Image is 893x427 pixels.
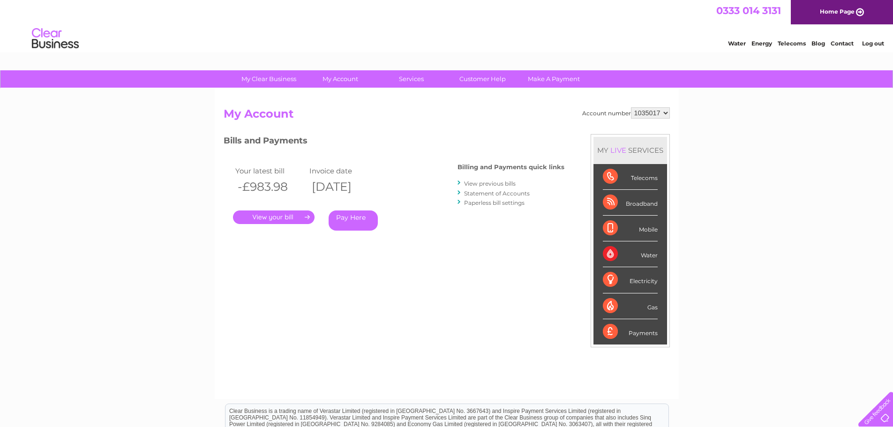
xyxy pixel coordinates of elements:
[233,210,315,224] a: .
[515,70,593,88] a: Make A Payment
[444,70,521,88] a: Customer Help
[230,70,308,88] a: My Clear Business
[603,164,658,190] div: Telecoms
[307,177,382,196] th: [DATE]
[728,40,746,47] a: Water
[582,107,670,119] div: Account number
[464,199,525,206] a: Paperless bill settings
[716,5,781,16] a: 0333 014 3131
[608,146,628,155] div: LIVE
[603,319,658,345] div: Payments
[603,293,658,319] div: Gas
[603,216,658,241] div: Mobile
[224,134,564,150] h3: Bills and Payments
[862,40,884,47] a: Log out
[603,267,658,293] div: Electricity
[603,190,658,216] div: Broadband
[811,40,825,47] a: Blog
[225,5,668,45] div: Clear Business is a trading name of Verastar Limited (registered in [GEOGRAPHIC_DATA] No. 3667643...
[778,40,806,47] a: Telecoms
[329,210,378,231] a: Pay Here
[458,164,564,171] h4: Billing and Payments quick links
[593,137,667,164] div: MY SERVICES
[751,40,772,47] a: Energy
[464,180,516,187] a: View previous bills
[307,165,382,177] td: Invoice date
[233,177,308,196] th: -£983.98
[603,241,658,267] div: Water
[831,40,854,47] a: Contact
[31,24,79,53] img: logo.png
[233,165,308,177] td: Your latest bill
[373,70,450,88] a: Services
[224,107,670,125] h2: My Account
[301,70,379,88] a: My Account
[464,190,530,197] a: Statement of Accounts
